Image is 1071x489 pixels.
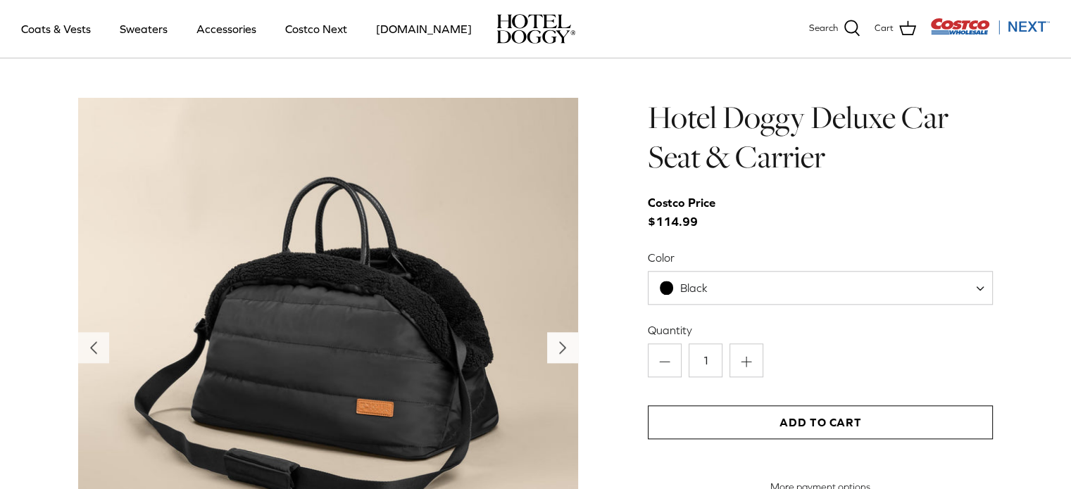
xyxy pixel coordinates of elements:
button: Previous [78,332,109,363]
a: Visit Costco Next [930,27,1050,37]
span: Search [809,21,838,36]
span: $114.99 [648,193,729,231]
a: Costco Next [273,5,360,53]
a: Search [809,20,860,38]
label: Color [648,250,993,265]
a: Sweaters [107,5,180,53]
span: Black [649,281,736,296]
span: Black [680,281,708,294]
div: Costco Price [648,193,715,212]
a: hoteldoggy.com hoteldoggycom [496,14,575,44]
a: Coats & Vests [8,5,104,53]
a: Accessories [184,5,269,53]
label: Quantity [648,322,993,338]
button: Next [547,332,578,363]
a: Cart [875,20,916,38]
span: Cart [875,21,894,36]
h1: Hotel Doggy Deluxe Car Seat & Carrier [648,98,993,177]
span: Black [648,271,993,305]
img: Costco Next [930,18,1050,35]
button: Add to Cart [648,405,993,439]
input: Quantity [689,343,722,377]
img: hoteldoggycom [496,14,575,44]
a: [DOMAIN_NAME] [363,5,484,53]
